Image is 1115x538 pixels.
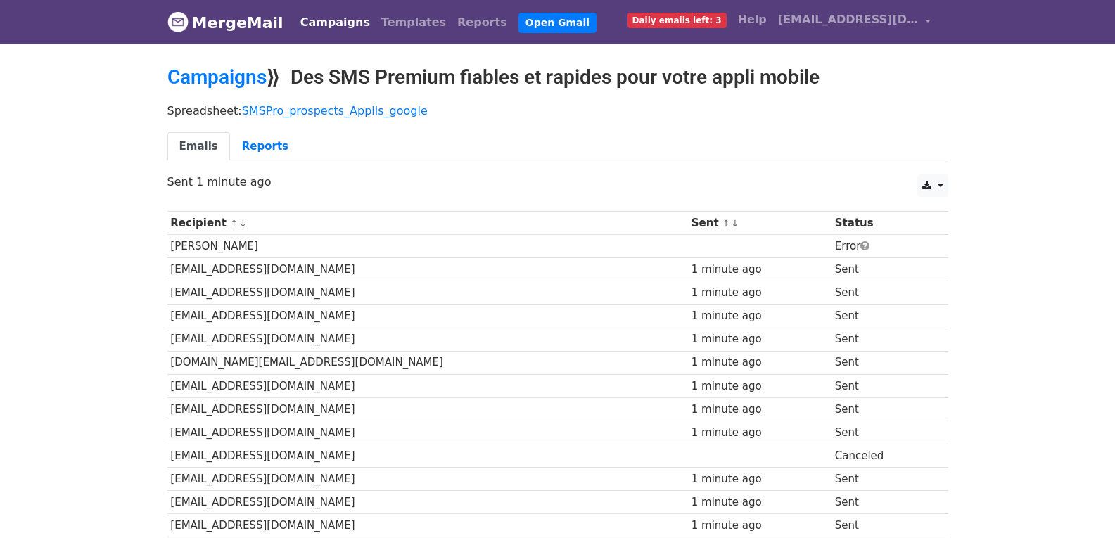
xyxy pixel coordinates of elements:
[692,285,828,301] div: 1 minute ago
[167,65,267,89] a: Campaigns
[452,8,513,37] a: Reports
[167,444,688,468] td: [EMAIL_ADDRESS][DOMAIN_NAME]
[167,8,283,37] a: MergeMail
[832,421,936,444] td: Sent
[622,6,732,34] a: Daily emails left: 3
[167,132,230,161] a: Emails
[1045,470,1115,538] iframe: Chat Widget
[832,235,936,258] td: Error
[167,65,948,89] h2: ⟫ Des SMS Premium fiables et rapides pour votre appli mobile
[832,281,936,305] td: Sent
[167,174,948,189] p: Sent 1 minute ago
[242,104,428,117] a: SMSPro_prospects_Applis_google
[832,212,936,235] th: Status
[832,258,936,281] td: Sent
[832,491,936,514] td: Sent
[732,6,772,34] a: Help
[832,351,936,374] td: Sent
[692,354,828,371] div: 1 minute ago
[239,218,247,229] a: ↓
[627,13,727,28] span: Daily emails left: 3
[167,212,688,235] th: Recipient
[692,378,828,395] div: 1 minute ago
[167,235,688,258] td: [PERSON_NAME]
[772,6,937,39] a: [EMAIL_ADDRESS][DOMAIN_NAME]
[692,494,828,511] div: 1 minute ago
[692,471,828,487] div: 1 minute ago
[832,397,936,421] td: Sent
[518,13,597,33] a: Open Gmail
[230,218,238,229] a: ↑
[832,444,936,468] td: Canceled
[692,308,828,324] div: 1 minute ago
[230,132,300,161] a: Reports
[692,262,828,278] div: 1 minute ago
[692,518,828,534] div: 1 minute ago
[167,328,688,351] td: [EMAIL_ADDRESS][DOMAIN_NAME]
[832,328,936,351] td: Sent
[167,258,688,281] td: [EMAIL_ADDRESS][DOMAIN_NAME]
[688,212,832,235] th: Sent
[167,514,688,537] td: [EMAIL_ADDRESS][DOMAIN_NAME]
[1045,470,1115,538] div: Widget de chat
[778,11,919,28] span: [EMAIL_ADDRESS][DOMAIN_NAME]
[832,305,936,328] td: Sent
[832,468,936,491] td: Sent
[167,351,688,374] td: [DOMAIN_NAME][EMAIL_ADDRESS][DOMAIN_NAME]
[692,425,828,441] div: 1 minute ago
[167,468,688,491] td: [EMAIL_ADDRESS][DOMAIN_NAME]
[376,8,452,37] a: Templates
[167,281,688,305] td: [EMAIL_ADDRESS][DOMAIN_NAME]
[167,103,948,118] p: Spreadsheet:
[692,331,828,347] div: 1 minute ago
[167,421,688,444] td: [EMAIL_ADDRESS][DOMAIN_NAME]
[722,218,730,229] a: ↑
[732,218,739,229] a: ↓
[295,8,376,37] a: Campaigns
[167,491,688,514] td: [EMAIL_ADDRESS][DOMAIN_NAME]
[692,402,828,418] div: 1 minute ago
[167,374,688,397] td: [EMAIL_ADDRESS][DOMAIN_NAME]
[167,11,189,32] img: MergeMail logo
[167,397,688,421] td: [EMAIL_ADDRESS][DOMAIN_NAME]
[167,305,688,328] td: [EMAIL_ADDRESS][DOMAIN_NAME]
[832,374,936,397] td: Sent
[832,514,936,537] td: Sent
